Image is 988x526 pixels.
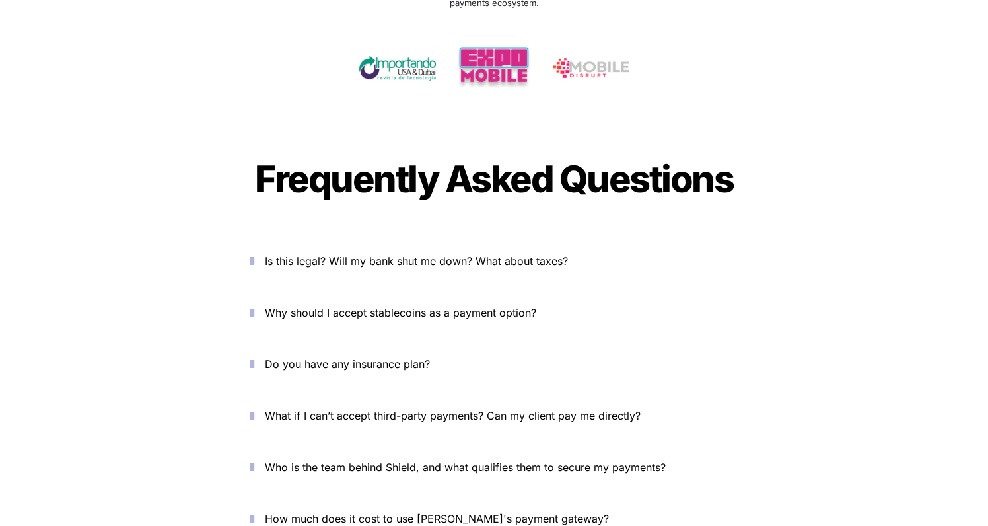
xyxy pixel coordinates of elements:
[255,157,733,202] span: Frequently Asked Questions
[265,357,430,371] span: Do you have any insurance plan?
[230,344,758,385] button: Do you have any insurance plan?
[230,292,758,333] button: Why should I accept stablecoins as a payment option?
[265,512,609,525] span: How much does it cost to use [PERSON_NAME]'s payment gateway?
[230,447,758,488] button: Who is the team behind Shield, and what qualifies them to secure my payments?
[230,241,758,282] button: Is this legal? Will my bank shut me down? What about taxes?
[230,395,758,436] button: What if I can’t accept third-party payments? Can my client pay me directly?
[265,409,641,422] span: What if I can’t accept third-party payments? Can my client pay me directly?
[265,461,666,474] span: Who is the team behind Shield, and what qualifies them to secure my payments?
[265,254,568,268] span: Is this legal? Will my bank shut me down? What about taxes?
[265,306,536,319] span: Why should I accept stablecoins as a payment option?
